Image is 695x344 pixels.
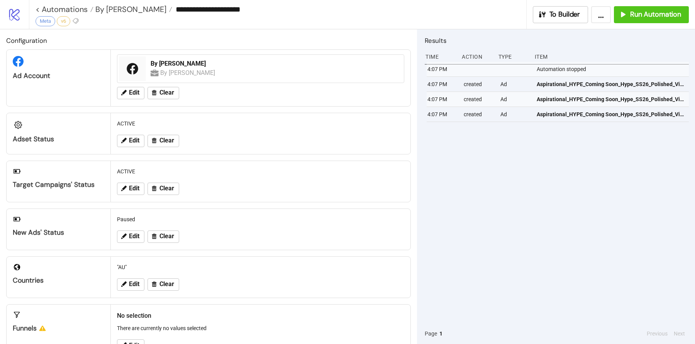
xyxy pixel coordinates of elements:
[159,137,174,144] span: Clear
[117,324,404,332] p: There are currently no values selected
[13,71,104,80] div: Ad Account
[537,110,685,119] span: Aspirational_HYPE_Coming Soon_Hype_SS26_Polished_Video_20250821_AU
[13,228,104,237] div: New Ads' Status
[93,4,166,14] span: By [PERSON_NAME]
[147,230,179,243] button: Clear
[13,135,104,144] div: Adset Status
[500,107,531,122] div: Ad
[151,59,399,68] div: By [PERSON_NAME]
[57,16,70,26] div: v6
[537,80,685,88] span: Aspirational_HYPE_Coming Soon_Hype_SS26_Polished_Video_20250821_AU
[160,68,216,78] div: By [PERSON_NAME]
[159,233,174,240] span: Clear
[117,135,144,147] button: Edit
[500,77,531,92] div: Ad
[425,49,456,64] div: Time
[427,107,458,122] div: 4:07 PM
[114,116,407,131] div: ACTIVE
[159,281,174,288] span: Clear
[463,92,494,107] div: created
[36,5,93,13] a: < Automations
[36,16,55,26] div: Meta
[437,329,445,338] button: 1
[114,164,407,179] div: ACTIVE
[425,36,689,46] h2: Results
[93,5,172,13] a: By [PERSON_NAME]
[13,324,104,333] div: Funnels
[117,183,144,195] button: Edit
[630,10,681,19] span: Run Automation
[537,92,685,107] a: Aspirational_HYPE_Coming Soon_Hype_SS26_Polished_Video_20250821_AU
[537,95,685,103] span: Aspirational_HYPE_Coming Soon_Hype_SS26_Polished_Video_20250821_AU
[13,180,104,189] div: Target Campaigns' Status
[500,92,531,107] div: Ad
[461,49,492,64] div: Action
[147,87,179,99] button: Clear
[534,49,689,64] div: Item
[537,77,685,92] a: Aspirational_HYPE_Coming Soon_Hype_SS26_Polished_Video_20250821_AU
[117,278,144,291] button: Edit
[159,185,174,192] span: Clear
[13,276,104,285] div: Countries
[147,278,179,291] button: Clear
[498,49,529,64] div: Type
[463,77,494,92] div: created
[117,230,144,243] button: Edit
[537,107,685,122] a: Aspirational_HYPE_Coming Soon_Hype_SS26_Polished_Video_20250821_AU
[427,62,458,76] div: 4:07 PM
[6,36,411,46] h2: Configuration
[591,6,611,23] button: ...
[427,92,458,107] div: 4:07 PM
[549,10,580,19] span: To Builder
[614,6,689,23] button: Run Automation
[533,6,588,23] button: To Builder
[114,212,407,227] div: Paused
[129,137,139,144] span: Edit
[147,135,179,147] button: Clear
[644,329,670,338] button: Previous
[129,233,139,240] span: Edit
[463,107,494,122] div: created
[129,281,139,288] span: Edit
[536,62,691,76] div: Automation stopped
[117,87,144,99] button: Edit
[147,183,179,195] button: Clear
[129,89,139,96] span: Edit
[117,311,404,320] h2: No selection
[425,329,437,338] span: Page
[114,260,407,275] div: "AU"
[129,185,139,192] span: Edit
[159,89,174,96] span: Clear
[671,329,687,338] button: Next
[427,77,458,92] div: 4:07 PM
